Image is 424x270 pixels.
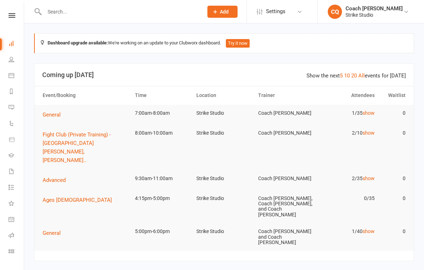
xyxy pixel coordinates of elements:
span: General [43,230,61,236]
th: Waitlist [378,86,409,104]
input: Search... [42,7,198,17]
td: 0 [378,105,409,121]
th: Event/Booking [39,86,132,104]
th: Trainer [255,86,316,104]
th: Location [193,86,255,104]
strong: Dashboard upgrade available: [48,40,108,45]
a: Reports [9,84,25,100]
td: 9:30am-11:00am [132,170,193,187]
a: Dashboard [9,36,25,52]
td: 0 [378,125,409,141]
th: Time [132,86,193,104]
td: Coach [PERSON_NAME] [255,125,316,141]
td: 0 [378,223,409,240]
span: Add [220,9,229,15]
div: Coach [PERSON_NAME] [346,5,403,12]
button: Advanced [43,176,71,184]
a: All [358,72,365,79]
button: Add [207,6,238,18]
a: 20 [351,72,357,79]
span: Settings [266,4,286,20]
a: Product Sales [9,132,25,148]
th: Attendees [316,86,378,104]
span: General [43,112,61,118]
span: Advanced [43,177,66,183]
a: show [363,110,375,116]
td: Coach [PERSON_NAME] [255,170,316,187]
td: Strike Studio [193,105,255,121]
td: Strike Studio [193,223,255,240]
td: Strike Studio [193,190,255,207]
a: What's New [9,196,25,212]
span: Ages [DEMOGRAPHIC_DATA] [43,197,112,203]
a: General attendance kiosk mode [9,212,25,228]
td: 8:00am-10:00am [132,125,193,141]
td: 2/35 [316,170,378,187]
td: Coach [PERSON_NAME] [255,105,316,121]
a: show [363,175,375,181]
a: Roll call kiosk mode [9,228,25,244]
a: People [9,52,25,68]
td: 7:00am-8:00am [132,105,193,121]
td: Coach [PERSON_NAME], Coach [PERSON_NAME], and Coach [PERSON_NAME] [255,190,316,223]
td: 0 [378,190,409,207]
td: Strike Studio [193,170,255,187]
td: 5:00pm-6:00pm [132,223,193,240]
td: 0 [378,170,409,187]
td: 4:15pm-5:00pm [132,190,193,207]
a: 5 [340,72,343,79]
a: show [363,228,375,234]
a: Class kiosk mode [9,244,25,260]
div: We're working on an update to your Clubworx dashboard. [34,33,414,53]
td: Coach [PERSON_NAME] and Coach [PERSON_NAME] [255,223,316,251]
td: 1/35 [316,105,378,121]
td: 1/40 [316,223,378,240]
td: 0/35 [316,190,378,207]
button: Try it now [226,39,250,48]
a: show [363,130,375,136]
div: Show the next events for [DATE] [306,71,406,80]
button: General [43,229,66,237]
a: 10 [344,72,350,79]
button: Fight Club (Private Training) - [GEOGRAPHIC_DATA][PERSON_NAME], [PERSON_NAME].. [43,130,129,164]
div: CQ [328,5,342,19]
td: Strike Studio [193,125,255,141]
td: 2/10 [316,125,378,141]
h3: Coming up [DATE] [42,71,406,79]
a: Calendar [9,68,25,84]
span: Fight Club (Private Training) - [GEOGRAPHIC_DATA][PERSON_NAME], [PERSON_NAME].. [43,131,111,163]
div: Strike Studio [346,12,403,18]
button: Ages [DEMOGRAPHIC_DATA] [43,196,117,204]
button: General [43,110,66,119]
